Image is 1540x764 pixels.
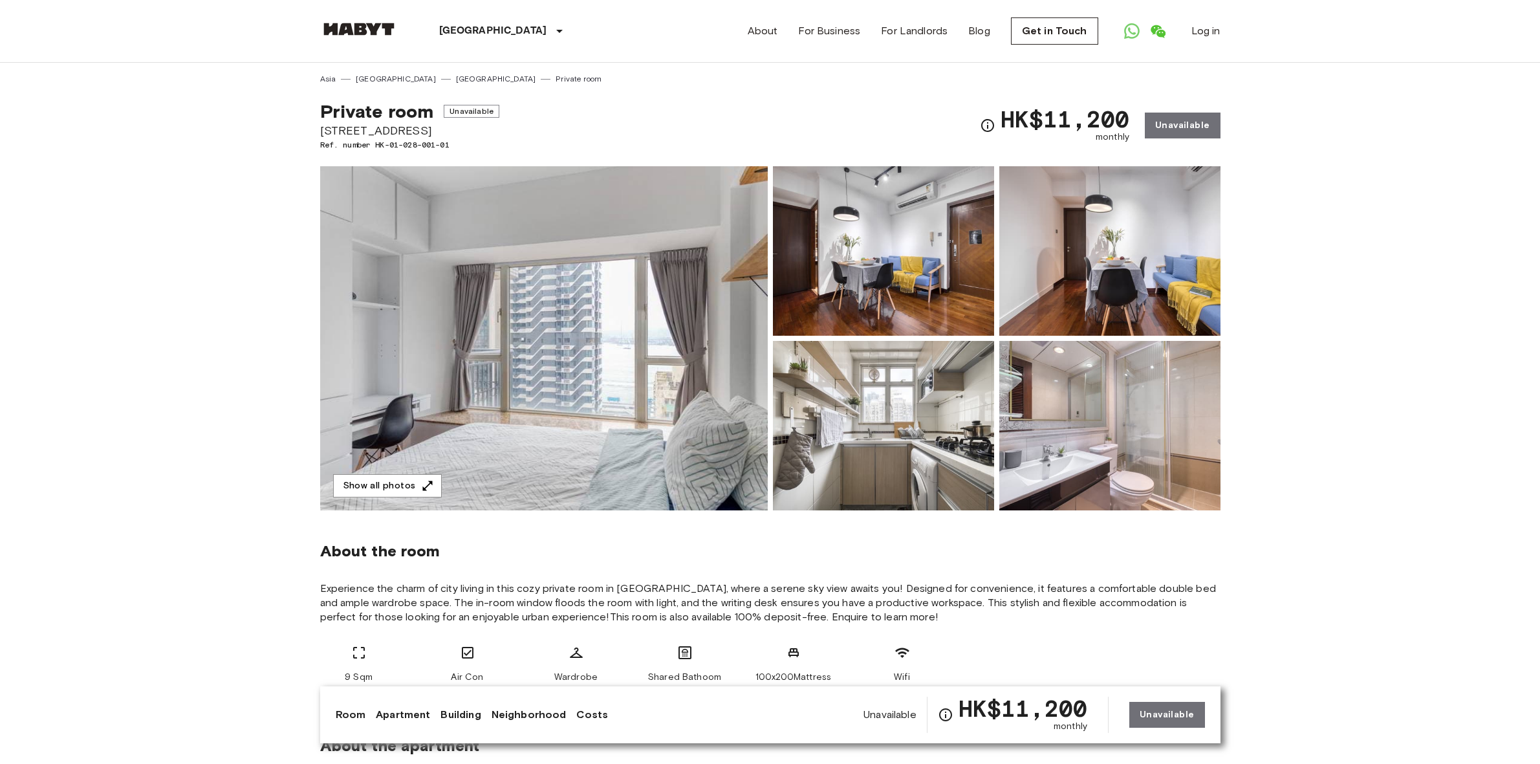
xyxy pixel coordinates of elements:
span: monthly [1096,131,1129,144]
a: Log in [1191,23,1220,39]
p: [GEOGRAPHIC_DATA] [439,23,547,39]
a: About [748,23,778,39]
span: Experience the charm of city living in this cozy private room in [GEOGRAPHIC_DATA], where a seren... [320,582,1220,624]
span: Private room [320,100,434,122]
span: About the room [320,541,1220,561]
img: Picture of unit HK-01-028-001-01 [773,166,994,336]
img: Picture of unit HK-01-028-001-01 [999,341,1220,510]
img: Marketing picture of unit HK-01-028-001-01 [320,166,768,510]
img: Habyt [320,23,398,36]
a: Building [440,707,481,723]
svg: Check cost overview for full price breakdown. Please note that discounts apply to new joiners onl... [938,707,953,723]
span: About the apartment [320,736,480,756]
a: [GEOGRAPHIC_DATA] [356,73,436,85]
span: Wardrobe [554,671,598,684]
a: [GEOGRAPHIC_DATA] [456,73,536,85]
span: Air Con [451,671,483,684]
button: Show all photos [333,474,442,498]
a: Costs [576,707,608,723]
svg: Check cost overview for full price breakdown. Please note that discounts apply to new joiners onl... [980,118,995,133]
a: Get in Touch [1011,17,1098,45]
span: [STREET_ADDRESS] [320,122,499,139]
a: Open WhatsApp [1119,18,1145,44]
a: Private room [556,73,602,85]
a: Neighborhood [492,707,567,723]
span: HK$11,200 [1001,107,1129,131]
a: For Landlords [881,23,948,39]
span: Unavailable [444,105,499,118]
a: Apartment [376,707,430,723]
span: Shared Bathoom [648,671,721,684]
a: Open WeChat [1145,18,1171,44]
span: Unavailable [863,708,916,722]
span: 9 Sqm [345,671,373,684]
span: Ref. number HK-01-028-001-01 [320,139,499,151]
img: Picture of unit HK-01-028-001-01 [773,341,994,510]
span: Wifi [894,671,910,684]
span: 100x200Mattress [755,671,831,684]
span: monthly [1054,720,1087,733]
a: Blog [968,23,990,39]
a: Room [336,707,366,723]
a: Asia [320,73,336,85]
a: For Business [798,23,860,39]
span: HK$11,200 [959,697,1087,720]
img: Picture of unit HK-01-028-001-01 [999,166,1220,336]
